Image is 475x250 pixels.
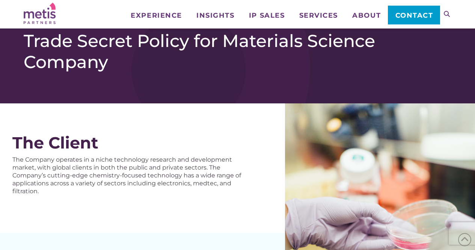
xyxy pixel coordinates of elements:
[352,12,381,19] span: About
[24,3,56,24] img: Metis Partners
[196,12,234,19] span: Insights
[249,12,285,19] span: IP Sales
[299,12,338,19] span: Services
[458,233,471,246] span: Back to Top
[12,133,255,152] div: The Client
[24,30,451,73] h1: Trade Secret Policy for Materials Science Company
[12,156,255,195] p: The Company operates in a niche technology research and development market, with global clients i...
[131,12,182,19] span: Experience
[395,12,433,19] span: Contact
[388,6,440,24] a: Contact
